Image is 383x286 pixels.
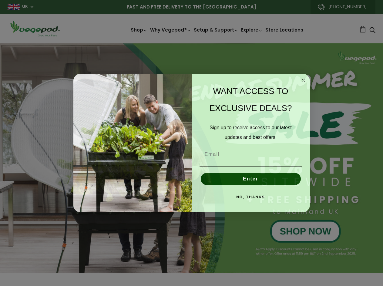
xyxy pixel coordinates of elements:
[210,125,291,140] span: Sign up to receive access to our latest updates and best offers.
[300,77,307,84] button: Close dialog
[200,191,302,203] button: NO, THANKS
[201,173,301,185] button: Enter
[73,74,192,212] img: e9d03583-1bb1-490f-ad29-36751b3212ff.jpeg
[200,148,302,160] input: Email
[209,86,292,113] span: WANT ACCESS TO EXCLUSIVE DEALS?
